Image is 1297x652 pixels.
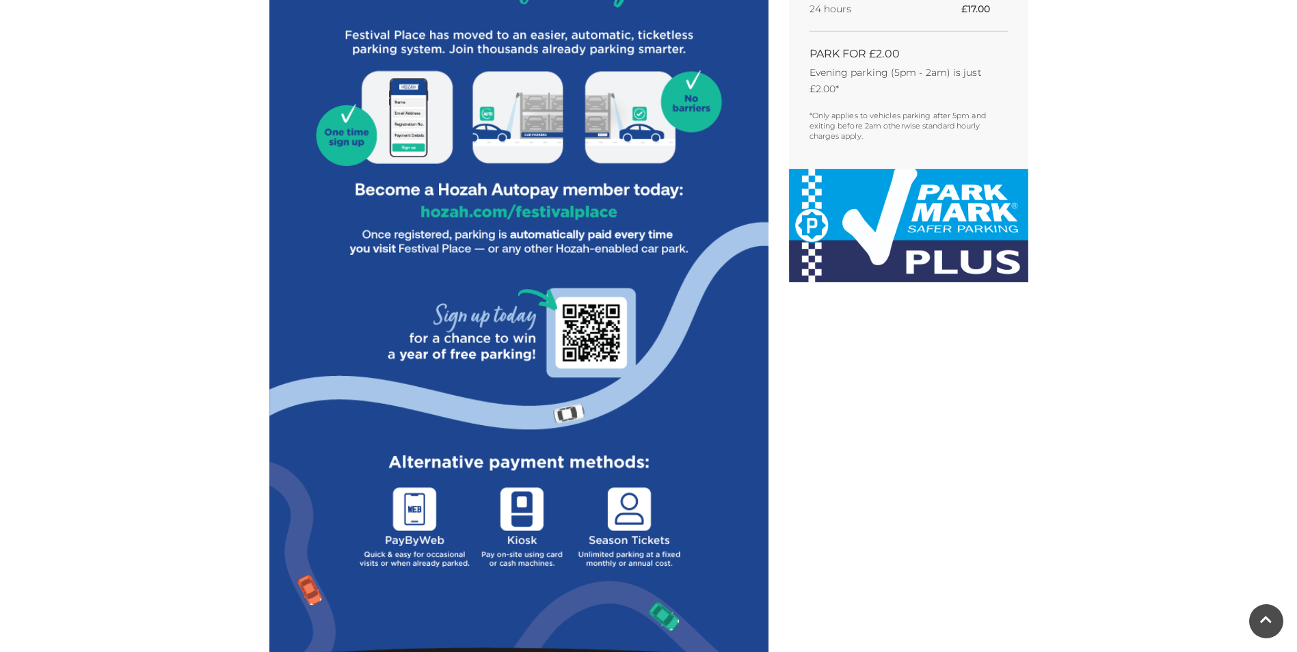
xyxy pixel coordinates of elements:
th: 24 hours [810,1,919,17]
p: Evening parking (5pm - 2am) is just £2.00* [810,64,1008,97]
th: £17.00 [961,1,1008,17]
img: Park-Mark-Plus-LG.jpeg [789,169,1028,282]
p: *Only applies to vehicles parking after 5pm and exiting before 2am otherwise standard hourly char... [810,111,1008,141]
h2: PARK FOR £2.00 [810,47,1008,60]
